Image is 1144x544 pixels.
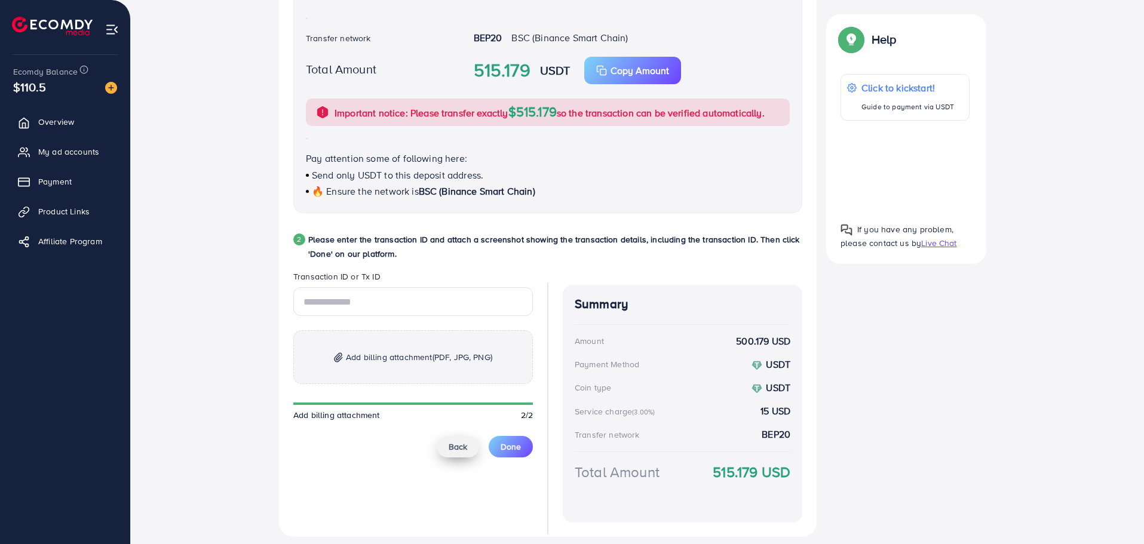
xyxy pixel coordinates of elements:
[334,352,343,362] img: img
[306,32,371,44] label: Transfer network
[437,436,479,457] button: Back
[501,441,521,453] span: Done
[335,105,765,120] p: Important notice: Please transfer exactly so the transaction can be verified automatically.
[575,358,639,370] div: Payment Method
[540,62,571,79] strong: USDT
[511,31,628,44] span: BSC (Binance Smart Chain)
[293,271,533,287] legend: Transaction ID or Tx ID
[575,335,604,347] div: Amount
[38,116,74,128] span: Overview
[752,383,762,394] img: coin
[508,102,557,121] span: $515.179
[433,351,492,363] span: (PDF, JPG, PNG)
[841,29,862,50] img: Popup guide
[312,185,419,198] span: 🔥 Ensure the network is
[760,404,790,418] strong: 15 USD
[766,381,790,394] strong: USDT
[38,205,90,217] span: Product Links
[474,57,530,84] strong: 515.179
[752,360,762,371] img: coin
[736,334,790,348] strong: 500.179 USD
[489,436,533,457] button: Done
[872,32,897,47] p: Help
[13,78,46,96] span: $110.5
[306,151,790,165] p: Pay attention some of following here:
[419,185,535,198] span: BSC (Binance Smart Chain)
[575,405,658,417] div: Service charge
[306,168,790,182] p: Send only USDT to this deposit address.
[105,82,117,94] img: image
[308,232,802,261] p: Please enter the transaction ID and attach a screenshot showing the transaction details, includin...
[9,170,121,193] a: Payment
[105,23,119,36] img: menu
[841,223,953,249] span: If you have any problem, please contact us by
[861,100,954,114] p: Guide to payment via USDT
[575,297,790,312] h4: Summary
[346,350,492,364] span: Add billing attachment
[575,462,660,482] div: Total Amount
[762,428,790,441] strong: BEP20
[38,176,72,188] span: Payment
[306,60,376,78] label: Total Amount
[584,57,681,84] button: Copy Amount
[9,199,121,223] a: Product Links
[575,429,640,441] div: Transfer network
[766,358,790,371] strong: USDT
[9,229,121,253] a: Affiliate Program
[632,407,655,417] small: (3.00%)
[9,110,121,134] a: Overview
[861,81,954,95] p: Click to kickstart!
[521,409,533,421] span: 2/2
[38,146,99,158] span: My ad accounts
[293,233,305,245] div: 2
[713,462,790,482] strong: 515.179 USD
[841,224,852,236] img: Popup guide
[12,17,93,35] img: logo
[315,105,330,119] img: alert
[1093,490,1135,535] iframe: Chat
[449,441,467,453] span: Back
[38,235,102,247] span: Affiliate Program
[611,63,669,78] p: Copy Amount
[293,409,380,421] span: Add billing attachment
[13,66,78,78] span: Ecomdy Balance
[921,237,956,249] span: Live Chat
[9,140,121,164] a: My ad accounts
[474,31,502,44] strong: BEP20
[575,382,611,394] div: Coin type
